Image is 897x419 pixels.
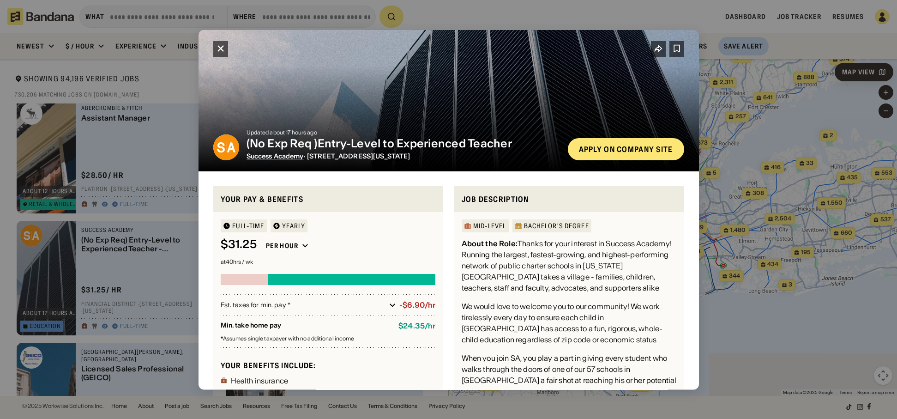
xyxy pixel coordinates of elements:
[247,152,560,160] div: · [STREET_ADDRESS][US_STATE]
[266,242,298,250] div: Per hour
[221,259,436,265] div: at 40 hrs / wk
[524,223,589,229] div: Bachelor's Degree
[213,134,239,160] img: Success Academy logo
[462,238,677,293] div: Thanks for your interest in Success Academy! Running the largest, fastest-growing, and highest-pe...
[221,336,436,341] div: Assumes single taxpayer with no additional income
[462,239,518,248] div: About the Role:
[399,301,435,310] div: -$6.90/hr
[247,152,304,160] span: Success Academy
[232,223,265,229] div: Full-time
[579,145,673,152] div: Apply on company site
[462,193,677,205] div: Job Description
[221,238,257,251] div: $ 31.25
[221,193,436,205] div: Your pay & benefits
[473,223,506,229] div: Mid-Level
[247,129,560,135] div: Updated about 17 hours ago
[231,376,289,384] div: Health insurance
[398,322,435,330] div: $ 24.35 / hr
[282,223,306,229] div: YEARLY
[221,300,386,310] div: Est. taxes for min. pay *
[221,360,436,370] div: Your benefits include:
[247,137,560,150] div: (No Exp Req )Entry-Level to Experienced Teacher
[462,352,677,386] div: When you join SA, you play a part in giving every student who walks through the doors of one of o...
[462,301,677,345] div: We would love to welcome you to our community! We work tirelessly every day to ensure each child ...
[221,322,391,330] div: Min. take home pay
